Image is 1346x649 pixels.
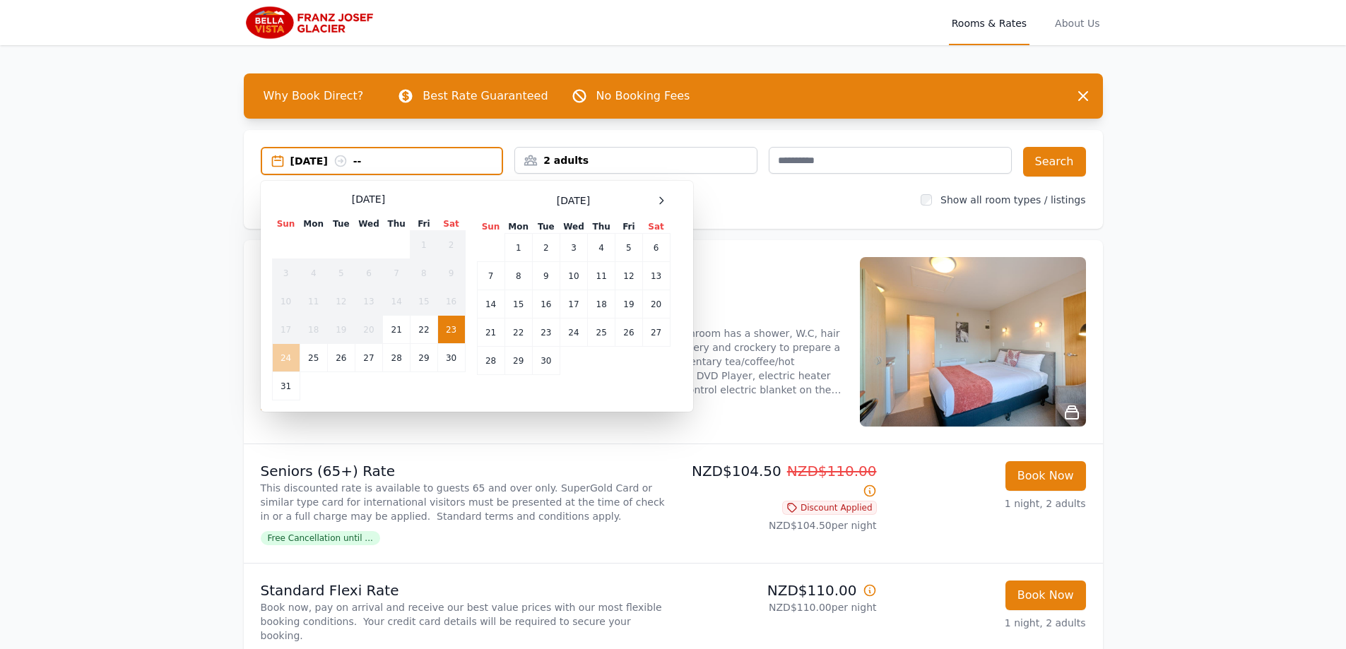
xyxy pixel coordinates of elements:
[679,518,877,532] p: NZD$104.50 per night
[679,600,877,614] p: NZD$110.00 per night
[596,88,690,105] p: No Booking Fees
[300,287,327,316] td: 11
[423,88,548,105] p: Best Rate Guaranteed
[642,318,670,347] td: 27
[504,220,532,234] th: Mon
[411,316,437,344] td: 22
[532,262,560,290] td: 9
[642,220,670,234] th: Sat
[383,316,411,344] td: 21
[244,6,379,40] img: Bella Vista Franz Josef Glacier
[355,287,382,316] td: 13
[642,234,670,262] td: 6
[261,531,380,545] span: Free Cancellation until ...
[437,218,465,231] th: Sat
[504,234,532,262] td: 1
[532,220,560,234] th: Tue
[355,218,382,231] th: Wed
[261,580,668,600] p: Standard Flexi Rate
[532,234,560,262] td: 2
[1005,580,1086,610] button: Book Now
[290,154,502,168] div: [DATE] --
[504,262,532,290] td: 8
[888,616,1086,630] p: 1 night, 2 adults
[272,344,300,372] td: 24
[532,290,560,318] td: 16
[477,318,504,347] td: 21
[300,344,327,372] td: 25
[411,259,437,287] td: 8
[615,290,642,318] td: 19
[679,580,877,600] p: NZD$110.00
[327,316,355,344] td: 19
[327,259,355,287] td: 5
[787,463,877,480] span: NZD$110.00
[504,290,532,318] td: 15
[300,259,327,287] td: 4
[642,290,670,318] td: 20
[355,259,382,287] td: 6
[615,220,642,234] th: Fri
[411,344,437,372] td: 29
[642,262,670,290] td: 13
[437,316,465,344] td: 23
[352,192,385,206] span: [DATE]
[272,372,300,400] td: 31
[515,153,757,167] div: 2 adults
[888,496,1086,511] p: 1 night, 2 adults
[615,234,642,262] td: 5
[383,287,411,316] td: 14
[588,220,615,234] th: Thu
[411,287,437,316] td: 15
[560,290,587,318] td: 17
[504,318,532,347] td: 22
[588,262,615,290] td: 11
[477,347,504,375] td: 28
[560,234,587,262] td: 3
[411,218,437,231] th: Fri
[355,344,382,372] td: 27
[560,220,587,234] th: Wed
[383,218,411,231] th: Thu
[327,287,355,316] td: 12
[383,259,411,287] td: 7
[437,287,465,316] td: 16
[327,218,355,231] th: Tue
[437,231,465,259] td: 2
[477,290,504,318] td: 14
[560,262,587,290] td: 10
[411,231,437,259] td: 1
[477,220,504,234] th: Sun
[327,344,355,372] td: 26
[504,347,532,375] td: 29
[300,218,327,231] th: Mon
[252,82,375,110] span: Why Book Direct?
[782,501,877,515] span: Discount Applied
[437,259,465,287] td: 9
[588,318,615,347] td: 25
[300,316,327,344] td: 18
[272,287,300,316] td: 10
[272,218,300,231] th: Sun
[679,461,877,501] p: NZD$104.50
[477,262,504,290] td: 7
[615,318,642,347] td: 26
[383,344,411,372] td: 28
[272,259,300,287] td: 3
[1005,461,1086,491] button: Book Now
[261,600,668,643] p: Book now, pay on arrival and receive our best value prices with our most flexible booking conditi...
[261,481,668,523] p: This discounted rate is available to guests 65 and over only. SuperGold Card or similar type card...
[588,290,615,318] td: 18
[940,194,1085,206] label: Show all room types / listings
[557,193,590,208] span: [DATE]
[615,262,642,290] td: 12
[272,316,300,344] td: 17
[532,347,560,375] td: 30
[437,344,465,372] td: 30
[1023,147,1086,177] button: Search
[588,234,615,262] td: 4
[532,318,560,347] td: 23
[560,318,587,347] td: 24
[355,316,382,344] td: 20
[261,461,668,481] p: Seniors (65+) Rate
